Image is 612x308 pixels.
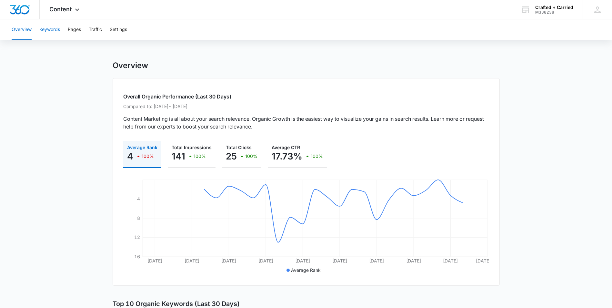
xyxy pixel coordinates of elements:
[68,19,81,40] button: Pages
[295,258,310,263] tspan: [DATE]
[369,258,384,263] tspan: [DATE]
[221,258,236,263] tspan: [DATE]
[172,151,185,161] p: 141
[535,5,573,10] div: account name
[194,154,206,159] p: 100%
[226,145,252,150] span: Total Clicks
[113,300,240,308] h3: Top 10 Organic Keywords (Last 30 Days)
[113,61,148,70] h1: Overview
[123,115,489,130] p: Content Marketing is all about your search relevance. Organic Growth is the easiest way to visual...
[123,93,489,100] h2: Overall Organic Performance (Last 30 Days)
[147,258,162,263] tspan: [DATE]
[406,258,421,263] tspan: [DATE]
[110,19,127,40] button: Settings
[127,145,157,150] span: Average Rank
[184,258,199,263] tspan: [DATE]
[134,234,140,240] tspan: 12
[134,254,140,259] tspan: 16
[258,258,273,263] tspan: [DATE]
[272,145,300,150] span: Average CTR
[272,151,302,161] p: 17.73%
[137,196,140,201] tspan: 4
[291,267,321,273] span: Average Rank
[226,151,237,161] p: 25
[311,154,323,159] p: 100%
[123,103,489,110] p: Compared to: [DATE] - [DATE]
[137,215,140,221] tspan: 8
[39,19,60,40] button: Keywords
[245,154,257,159] p: 100%
[172,145,212,150] span: Total Impressions
[89,19,102,40] button: Traffic
[332,258,347,263] tspan: [DATE]
[127,151,133,161] p: 4
[142,154,154,159] p: 100%
[535,10,573,15] div: account id
[49,6,72,13] span: Content
[443,258,458,263] tspan: [DATE]
[12,19,32,40] button: Overview
[476,258,490,263] tspan: [DATE]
